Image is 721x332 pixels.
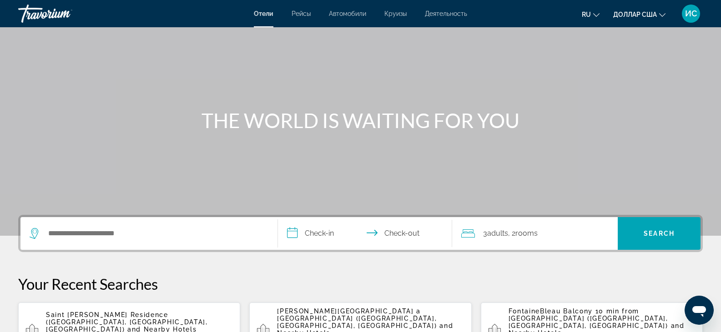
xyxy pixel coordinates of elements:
[483,227,508,240] span: 3
[508,227,538,240] span: , 2
[582,11,591,18] font: ru
[679,4,703,23] button: Меню пользователя
[487,229,508,238] span: Adults
[425,10,467,17] a: Деятельность
[18,2,109,25] a: Травориум
[613,8,666,21] button: Изменить валюту
[582,8,600,21] button: Изменить язык
[644,230,675,237] span: Search
[190,109,531,132] h1: THE WORLD IS WAITING FOR YOU
[509,307,668,329] span: FontaineBleau Balcony 10 min from [GEOGRAPHIC_DATA] ([GEOGRAPHIC_DATA], [GEOGRAPHIC_DATA], [GEOGR...
[277,307,437,329] span: [PERSON_NAME][GEOGRAPHIC_DATA] a [GEOGRAPHIC_DATA] ([GEOGRAPHIC_DATA], [GEOGRAPHIC_DATA], [GEOGRA...
[452,217,618,250] button: Travelers: 3 adults, 0 children
[20,217,701,250] div: Search widget
[613,11,657,18] font: доллар США
[618,217,701,250] button: Search
[685,296,714,325] iframe: Кнопка для запуска окна сообщений
[685,9,697,18] font: ИС
[292,10,311,17] a: Рейсы
[18,275,703,293] p: Your Recent Searches
[384,10,407,17] a: Круизы
[278,217,453,250] button: Select check in and out date
[47,227,264,240] input: Search hotel destination
[515,229,538,238] span: rooms
[329,10,366,17] a: Автомобили
[254,10,273,17] a: Отели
